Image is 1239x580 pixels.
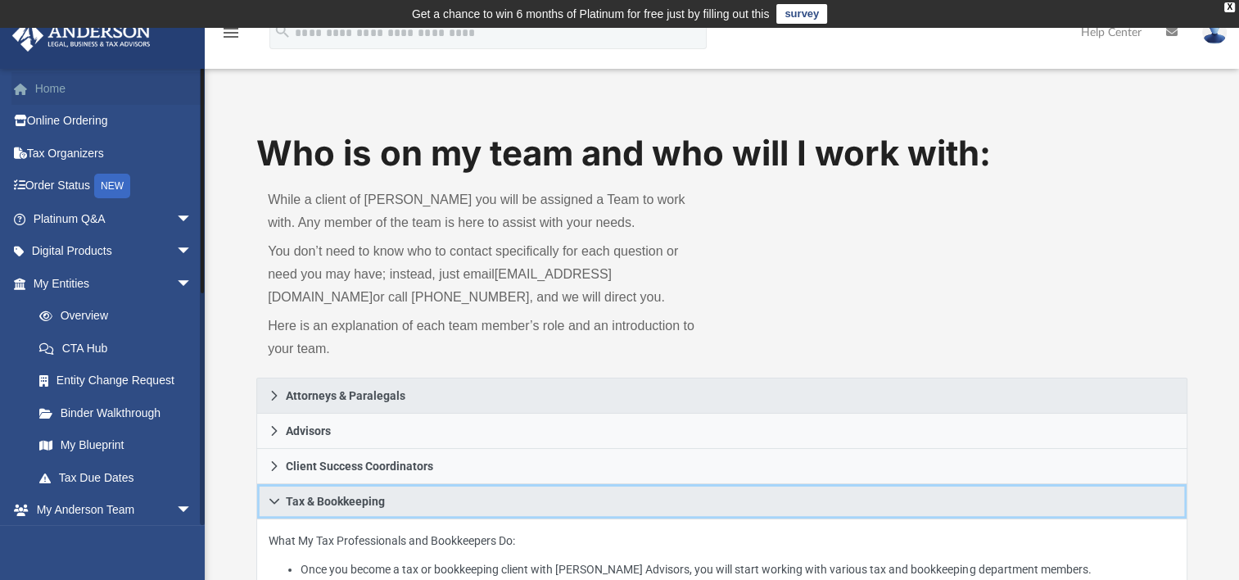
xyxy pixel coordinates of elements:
p: Here is an explanation of each team member’s role and an introduction to your team. [268,315,710,360]
span: arrow_drop_down [176,267,209,301]
a: Attorneys & Paralegals [256,378,1187,414]
span: Client Success Coordinators [286,460,433,472]
span: Advisors [286,425,331,437]
a: My Anderson Teamarrow_drop_down [11,494,209,527]
span: Tax & Bookkeeping [286,496,385,507]
a: Platinum Q&Aarrow_drop_down [11,202,217,235]
img: Anderson Advisors Platinum Portal [7,20,156,52]
a: menu [221,31,241,43]
img: User Pic [1202,20,1227,44]
a: Tax & Bookkeeping [256,484,1187,519]
i: search [274,22,292,40]
p: You don’t need to know who to contact specifically for each question or need you may have; instea... [268,240,710,309]
a: survey [776,4,827,24]
a: [EMAIL_ADDRESS][DOMAIN_NAME] [268,267,612,304]
a: My Blueprint [23,429,209,462]
p: While a client of [PERSON_NAME] you will be assigned a Team to work with. Any member of the team ... [268,188,710,234]
div: close [1224,2,1235,12]
a: Entity Change Request [23,365,217,397]
a: Client Success Coordinators [256,449,1187,484]
a: Overview [23,300,217,333]
span: arrow_drop_down [176,494,209,528]
span: arrow_drop_down [176,202,209,236]
span: Attorneys & Paralegals [286,390,405,401]
span: arrow_drop_down [176,235,209,269]
div: Get a chance to win 6 months of Platinum for free just by filling out this [412,4,770,24]
i: menu [221,23,241,43]
a: Online Ordering [11,105,217,138]
a: Tax Due Dates [23,461,217,494]
a: Digital Productsarrow_drop_down [11,235,217,268]
h1: Who is on my team and who will I work with: [256,129,1187,178]
a: CTA Hub [23,332,217,365]
a: Order StatusNEW [11,170,217,203]
a: Binder Walkthrough [23,396,217,429]
a: Tax Organizers [11,137,217,170]
a: My Entitiesarrow_drop_down [11,267,217,300]
a: Advisors [256,414,1187,449]
li: Once you become a tax or bookkeeping client with [PERSON_NAME] Advisors, you will start working w... [301,560,1175,580]
div: NEW [94,174,130,198]
a: Home [11,72,217,105]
